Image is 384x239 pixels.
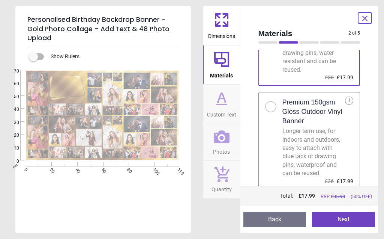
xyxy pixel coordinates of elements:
[345,97,353,105] div: i
[298,192,315,200] span: £
[203,85,240,124] button: Custom Text
[203,124,240,161] button: Photos
[325,74,334,80] span: £36
[348,30,360,36] span: 2 of 5
[5,145,19,151] span: 10
[210,68,233,80] span: Materials
[337,74,353,80] span: £17.99
[213,145,230,156] span: Photos
[12,162,19,169] span: cm
[5,132,19,139] span: 20
[321,193,345,200] span: RRP
[208,29,235,40] span: Dimensions
[243,212,306,227] button: Back
[258,28,349,39] span: Materials
[282,127,345,177] div: Longer term use, for indoors and outdoors, easy to attach with blue tack or drawing pins, waterpr...
[351,193,372,200] span: (50% OFF)
[203,6,240,45] button: Dimensions
[5,106,19,113] span: 40
[258,192,372,200] div: Total:
[282,98,345,126] h2: Premium 150gsm Gloss Outdoor Vinyl Banner
[33,52,191,61] div: Show Rulers
[211,182,232,194] span: Quantity
[325,178,334,184] span: £36
[301,193,315,199] span: 17.99
[27,12,179,46] h5: Personalised Birthday Backdrop Banner - Gold Photo Collage - Add Text & 48 Photo Upload
[5,120,19,126] span: 30
[337,178,353,184] span: £17.99
[312,212,375,227] button: Next
[5,158,19,165] span: 0
[207,107,236,119] span: Custom Text
[203,45,240,85] button: Materials
[5,68,19,74] span: 70
[5,94,19,100] span: 50
[203,161,240,198] button: Quantity
[331,194,345,199] span: £ 35.98
[5,81,19,87] span: 60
